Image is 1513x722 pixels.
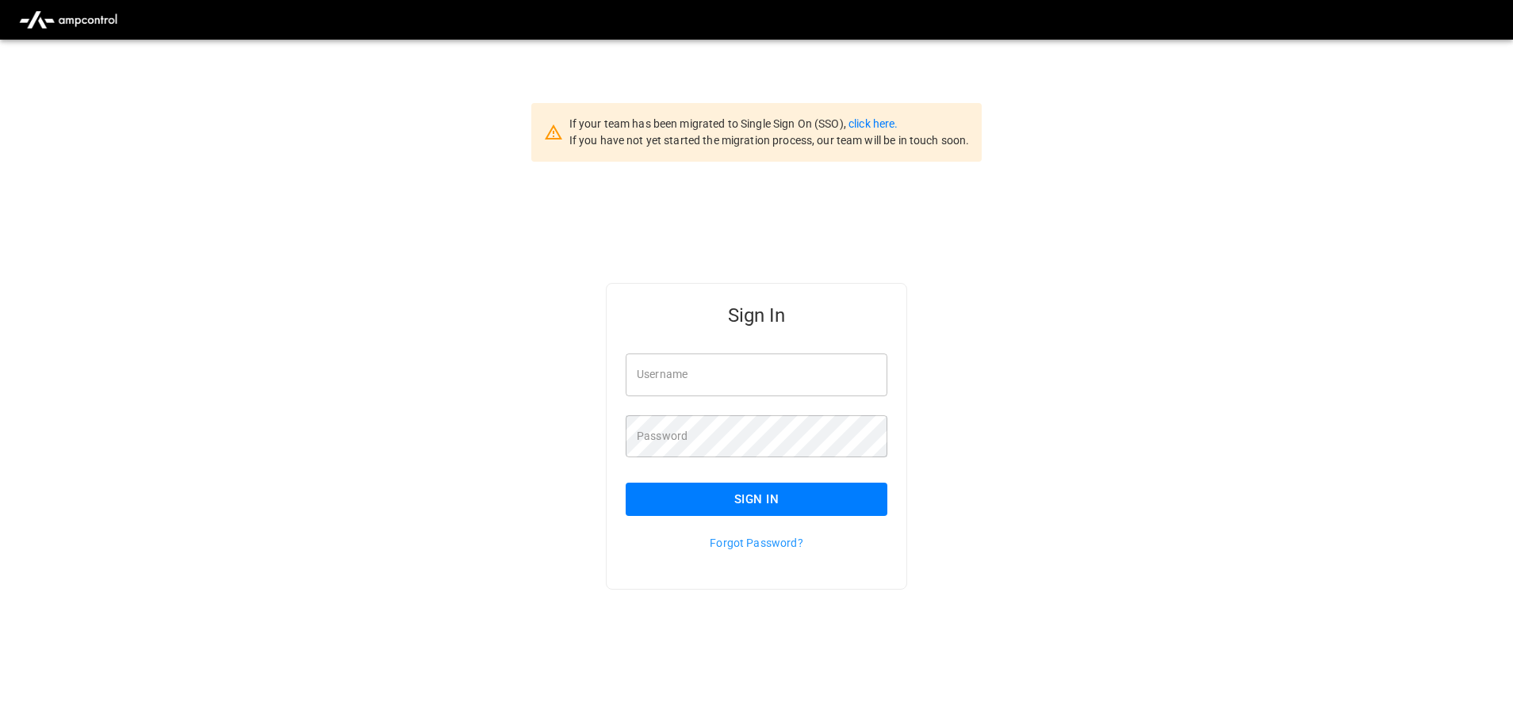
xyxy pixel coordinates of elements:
[569,117,848,130] span: If your team has been migrated to Single Sign On (SSO),
[626,303,887,328] h5: Sign In
[848,117,898,130] a: click here.
[569,134,970,147] span: If you have not yet started the migration process, our team will be in touch soon.
[626,535,887,551] p: Forgot Password?
[626,483,887,516] button: Sign In
[13,5,124,35] img: ampcontrol.io logo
